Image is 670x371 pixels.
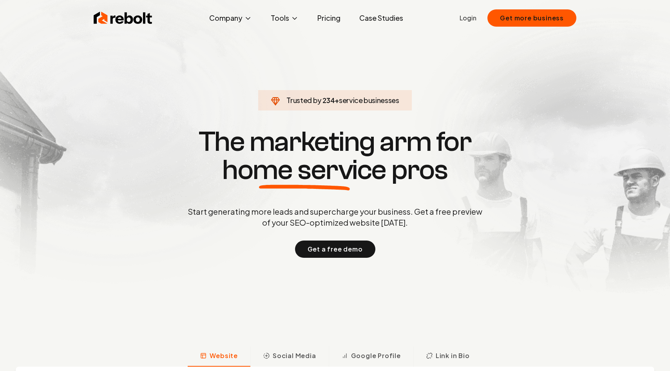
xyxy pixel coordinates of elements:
[188,346,250,367] button: Website
[329,346,413,367] button: Google Profile
[203,10,258,26] button: Company
[413,346,482,367] button: Link in Bio
[186,206,484,228] p: Start generating more leads and supercharge your business. Get a free preview of your SEO-optimiz...
[286,96,321,105] span: Trusted by
[222,156,386,184] span: home service
[264,10,305,26] button: Tools
[295,241,375,258] button: Get a free demo
[335,96,339,105] span: +
[353,10,409,26] a: Case Studies
[273,351,316,360] span: Social Media
[351,351,401,360] span: Google Profile
[487,9,576,27] button: Get more business
[339,96,399,105] span: service businesses
[94,10,152,26] img: Rebolt Logo
[147,128,523,184] h1: The marketing arm for pros
[311,10,347,26] a: Pricing
[460,13,476,23] a: Login
[436,351,470,360] span: Link in Bio
[322,95,335,106] span: 234
[210,351,238,360] span: Website
[250,346,329,367] button: Social Media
